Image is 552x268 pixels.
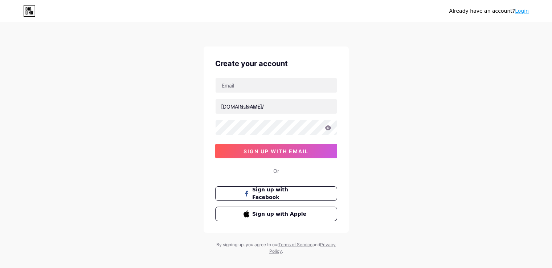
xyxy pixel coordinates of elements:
input: username [216,99,337,114]
span: Sign up with Facebook [252,186,308,201]
button: Sign up with Apple [215,207,337,221]
a: Terms of Service [278,242,312,247]
button: sign up with email [215,144,337,158]
div: Create your account [215,58,337,69]
button: Sign up with Facebook [215,186,337,201]
div: By signing up, you agree to our and . [214,241,338,255]
div: Or [273,167,279,175]
div: Already have an account? [449,7,529,15]
input: Email [216,78,337,93]
a: Login [515,8,529,14]
span: Sign up with Apple [252,210,308,218]
span: sign up with email [244,148,308,154]
div: [DOMAIN_NAME]/ [221,103,264,110]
